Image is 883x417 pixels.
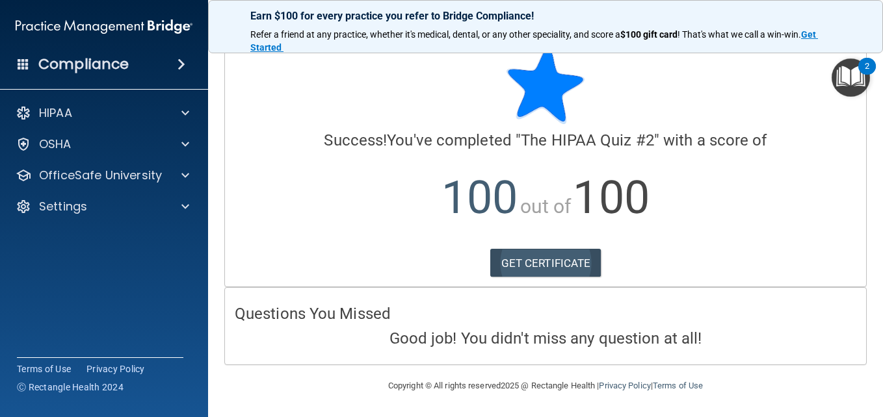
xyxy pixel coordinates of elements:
[16,199,189,214] a: Settings
[39,136,72,152] p: OSHA
[16,105,189,121] a: HIPAA
[16,14,192,40] img: PMB logo
[250,29,818,53] a: Get Started
[507,46,585,124] img: blue-star-rounded.9d042014.png
[17,381,124,394] span: Ⓒ Rectangle Health 2024
[235,305,856,322] h4: Questions You Missed
[620,29,678,40] strong: $100 gift card
[490,249,601,277] a: GET CERTIFICATE
[521,131,654,149] span: The HIPAA Quiz #2
[308,365,783,407] div: Copyright © All rights reserved 2025 @ Rectangle Health | |
[16,168,189,183] a: OfficeSafe University
[86,362,145,375] a: Privacy Policy
[250,10,841,22] p: Earn $100 for every practice you refer to Bridge Compliance!
[38,55,129,73] h4: Compliance
[17,362,71,375] a: Terms of Use
[832,58,870,97] button: Open Resource Center, 2 new notifications
[573,171,649,224] span: 100
[520,195,572,218] span: out of
[16,136,189,152] a: OSHA
[39,105,72,121] p: HIPAA
[653,381,703,390] a: Terms of Use
[39,199,87,214] p: Settings
[599,381,650,390] a: Privacy Policy
[235,330,856,347] h4: Good job! You didn't miss any question at all!
[441,171,518,224] span: 100
[39,168,162,183] p: OfficeSafe University
[250,29,620,40] span: Refer a friend at any practice, whether it's medical, dental, or any other speciality, and score a
[678,29,801,40] span: ! That's what we call a win-win.
[324,131,387,149] span: Success!
[235,132,856,149] h4: You've completed " " with a score of
[865,66,869,83] div: 2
